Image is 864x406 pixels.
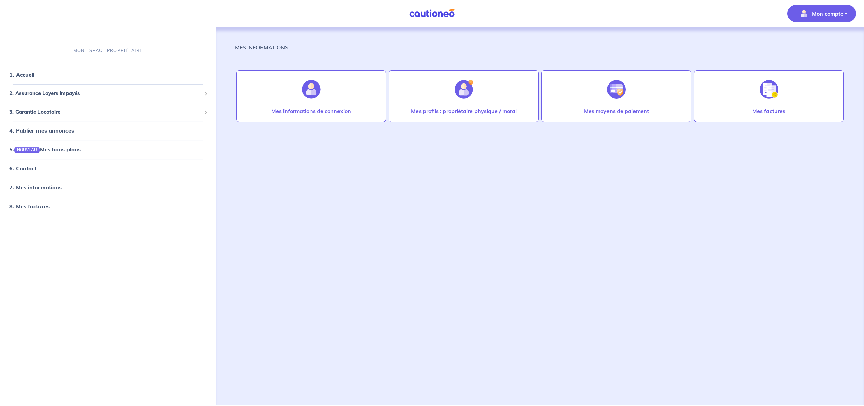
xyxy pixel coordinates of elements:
[584,107,649,115] p: Mes moyens de paiement
[3,181,213,194] div: 7. Mes informations
[407,9,457,18] img: Cautioneo
[411,107,517,115] p: Mes profils : propriétaire physique / moral
[787,5,856,22] button: illu_account_valid_menu.svgMon compte
[9,203,50,210] a: 8. Mes factures
[812,9,843,18] p: Mon compte
[271,107,351,115] p: Mes informations de connexion
[9,165,36,172] a: 6. Contact
[302,80,321,99] img: illu_account.svg
[607,80,626,99] img: illu_credit_card_no_anim.svg
[3,87,213,100] div: 2. Assurance Loyers Impayés
[9,90,201,97] span: 2. Assurance Loyers Impayés
[3,143,213,156] div: 5.NOUVEAUMes bons plans
[752,107,785,115] p: Mes factures
[9,184,62,191] a: 7. Mes informations
[455,80,473,99] img: illu_account_add.svg
[9,71,34,78] a: 1. Accueil
[3,68,213,81] div: 1. Accueil
[3,199,213,213] div: 8. Mes factures
[3,162,213,175] div: 6. Contact
[9,108,201,116] span: 3. Garantie Locataire
[73,47,143,54] p: MON ESPACE PROPRIÉTAIRE
[235,43,288,51] p: MES INFORMATIONS
[3,105,213,119] div: 3. Garantie Locataire
[760,80,778,99] img: illu_invoice.svg
[9,127,74,134] a: 4. Publier mes annonces
[3,124,213,137] div: 4. Publier mes annonces
[799,8,809,19] img: illu_account_valid_menu.svg
[9,146,81,153] a: 5.NOUVEAUMes bons plans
